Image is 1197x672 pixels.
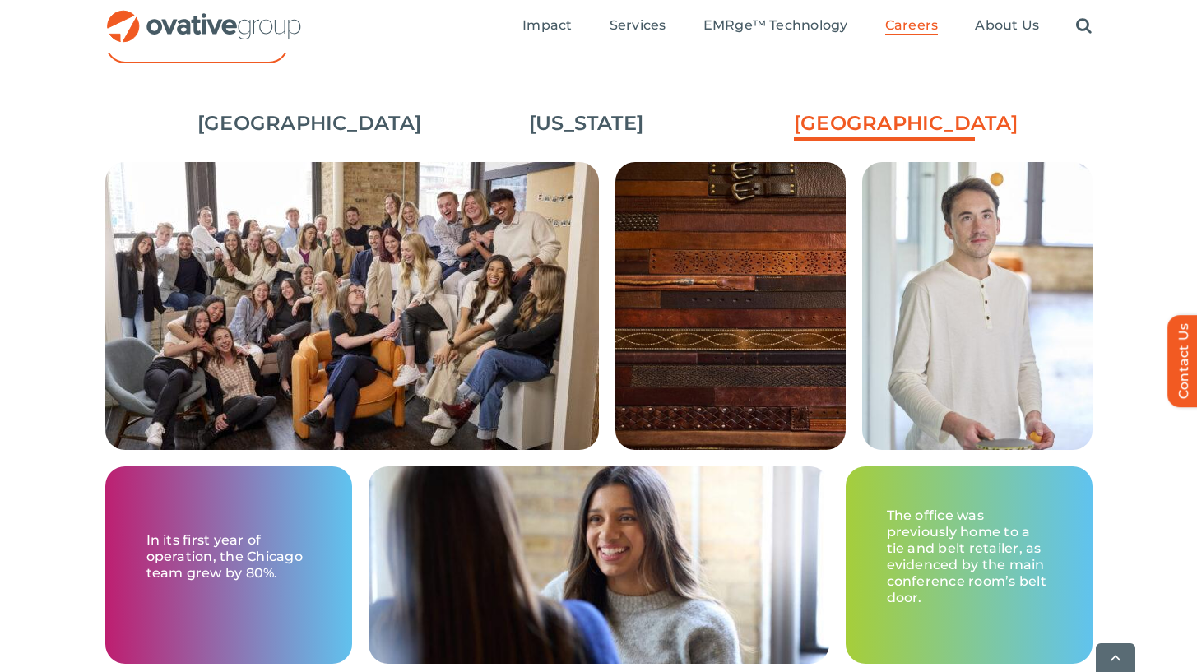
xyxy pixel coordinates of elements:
img: Careers – Chicago Grid 1 [105,162,599,476]
img: Careers – Chicago Grid 3 [862,162,1093,450]
span: Services [610,17,666,34]
a: Careers [885,17,939,35]
a: [GEOGRAPHIC_DATA] [794,109,975,146]
a: [GEOGRAPHIC_DATA] [197,109,378,137]
a: Impact [522,17,572,35]
img: Careers – Chicago Grid 4 [369,466,829,664]
span: About Us [975,17,1039,34]
a: About Us [975,17,1039,35]
a: Search [1076,17,1092,35]
a: [US_STATE] [496,109,677,137]
img: Careers – Chicago Grid 2 [615,162,846,450]
a: OG_Full_horizontal_RGB [105,8,303,24]
ul: Post Filters [105,101,1093,146]
span: EMRge™ Technology [703,17,848,34]
span: Careers [885,17,939,34]
a: EMRge™ Technology [703,17,848,35]
p: The office was previously home to a tie and belt retailer, as evidenced by the main conference ro... [887,507,1051,606]
a: Services [610,17,666,35]
p: In its first year of operation, the Chicago team grew by 80%. [146,532,311,582]
span: Impact [522,17,572,34]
